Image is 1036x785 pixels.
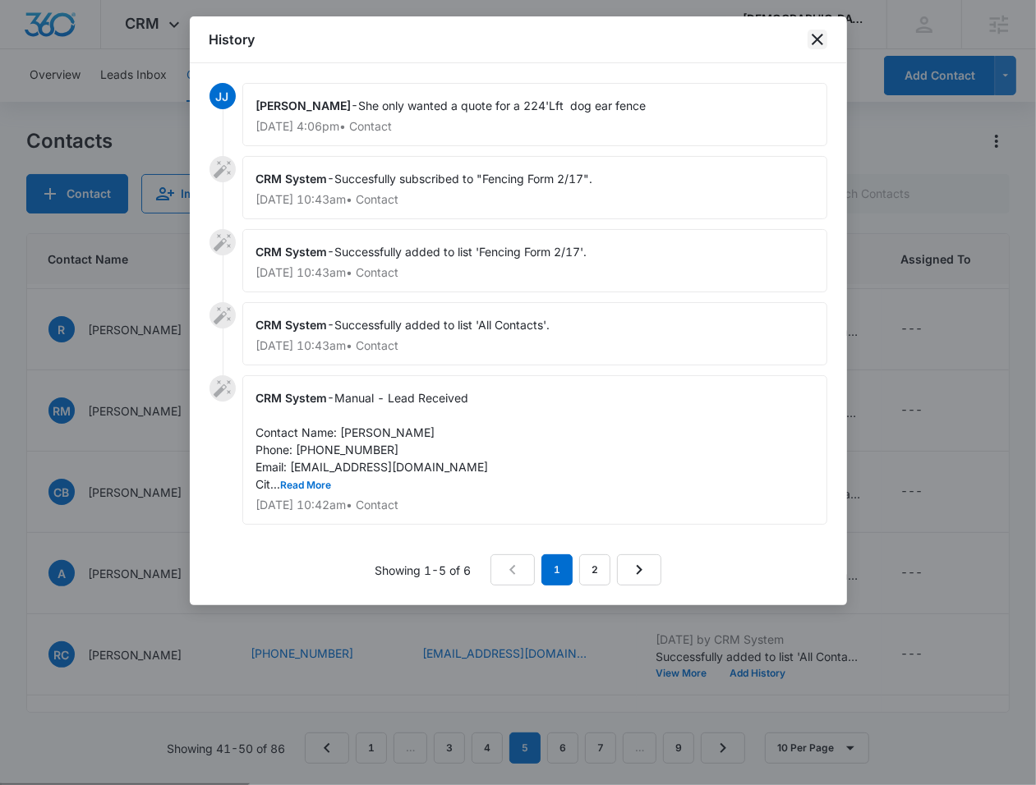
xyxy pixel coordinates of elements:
p: Showing 1-5 of 6 [375,562,471,579]
span: JJ [210,83,236,109]
span: [PERSON_NAME] [256,99,352,112]
span: Manual - Lead Received Contact Name: [PERSON_NAME] Phone: [PHONE_NUMBER] Email: [EMAIL_ADDRESS][D... [256,391,489,491]
a: Next Page [617,554,661,585]
div: - [242,375,827,525]
div: - [242,156,827,219]
p: [DATE] 10:43am • Contact [256,340,813,351]
p: [DATE] 10:43am • Contact [256,267,813,278]
h1: History [210,30,256,49]
span: CRM System [256,245,328,259]
span: CRM System [256,318,328,332]
span: CRM System [256,172,328,186]
img: logo_orange.svg [26,26,39,39]
span: CRM System [256,391,328,405]
p: [DATE] 10:43am • Contact [256,194,813,205]
div: Keywords by Traffic [182,97,277,108]
button: Read More [281,480,332,490]
a: Page 2 [579,554,610,585]
p: [DATE] 10:42am • Contact [256,499,813,511]
button: close [808,30,827,49]
div: - [242,229,827,292]
span: She only wanted a quote for a 224'Lft dog ear fence [359,99,647,112]
nav: Pagination [490,554,661,585]
div: - [242,302,827,365]
div: Domain: [DOMAIN_NAME] [43,43,181,56]
span: Successfully added to list 'All Contacts'. [335,318,550,332]
span: Succesfully subscribed to "Fencing Form 2/17". [335,172,593,186]
div: - [242,83,827,146]
img: tab_keywords_by_traffic_grey.svg [163,95,177,108]
span: Successfully added to list 'Fencing Form 2/17'. [335,245,587,259]
p: [DATE] 4:06pm • Contact [256,121,813,132]
div: Domain Overview [62,97,147,108]
img: tab_domain_overview_orange.svg [44,95,58,108]
div: v 4.0.24 [46,26,81,39]
em: 1 [541,554,573,585]
img: website_grey.svg [26,43,39,56]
